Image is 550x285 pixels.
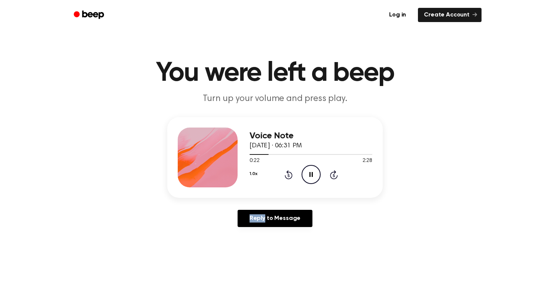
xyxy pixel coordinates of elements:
a: Beep [68,8,111,22]
span: [DATE] · 06:31 PM [250,142,302,149]
h3: Voice Note [250,131,372,141]
button: 1.0x [250,168,257,180]
a: Reply to Message [238,210,312,227]
span: 2:28 [363,157,372,165]
p: Turn up your volume and press play. [131,93,419,105]
h1: You were left a beep [83,60,467,87]
a: Create Account [418,8,482,22]
span: 0:22 [250,157,259,165]
a: Log in [382,6,413,24]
